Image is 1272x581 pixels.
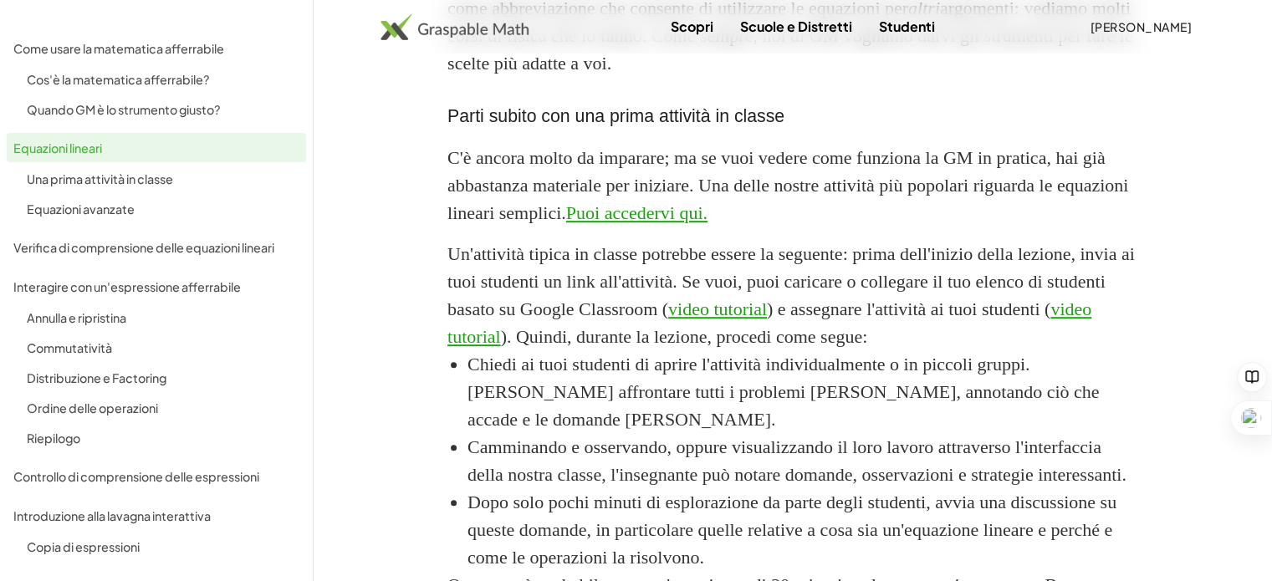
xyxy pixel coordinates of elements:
[27,201,135,217] font: Equazioni avanzate
[467,436,1126,485] font: Camminando e osservando, oppure visualizzando il loro lavoro attraverso l'interfaccia della nostr...
[7,33,306,63] a: Come usare la matematica afferrabile
[767,298,1050,319] font: ) e assegnare l'attività ai tuoi studenti (
[7,133,306,162] a: Equazioni lineari
[1091,19,1192,34] font: [PERSON_NAME]
[27,102,221,117] font: Quando GM è lo strumento giusto?
[566,202,708,223] a: Puoi accedervi qui.
[13,140,102,155] font: Equazioni lineari
[656,11,726,42] a: Scopri
[13,240,274,255] font: Verifica di comprensione delle equazioni lineari
[27,370,166,385] font: Distribuzione e Factoring
[739,18,851,35] font: Scuole e Distretti
[27,72,210,87] font: Cos'è la matematica afferrabile?
[501,326,868,347] font: ). Quindi, durante la lezione, procedi come segue:
[467,354,1099,430] font: Chiedi ai tuoi studenti di aprire l'attività individualmente o in piccoli gruppi. [PERSON_NAME] a...
[7,501,306,530] a: Introduzione alla lavagna interattiva
[447,106,784,126] font: Parti subito con una prima attività in classe
[27,539,140,554] font: Copia di espressioni
[7,232,306,262] a: Verifica di comprensione delle equazioni lineari
[13,508,211,523] font: Introduzione alla lavagna interattiva
[7,272,306,301] a: Interagire con un'espressione afferrabile
[27,400,158,415] font: Ordine delle operazioni
[447,243,1135,319] font: Un'attività tipica in classe potrebbe essere la seguente: prima dell'inizio della lezione, invia ...
[467,492,1116,568] font: Dopo solo pochi minuti di esplorazione da parte degli studenti, avvia una discussione su queste d...
[13,469,259,484] font: Controllo di comprensione delle espressioni
[27,340,112,355] font: Commutatività
[668,298,767,319] a: video tutorial
[27,310,126,325] font: Annulla e ripristina
[670,18,713,35] font: Scopri
[7,461,306,491] a: Controllo di comprensione delle espressioni
[865,11,948,42] a: Studenti
[13,279,241,294] font: Interagire con un'espressione afferrabile
[27,431,80,446] font: Riepilogo
[13,41,224,56] font: Come usare la matematica afferrabile
[1076,12,1205,42] button: [PERSON_NAME]
[878,18,934,35] font: Studenti
[447,147,1128,223] font: C'è ancora molto da imparare; ma se vuoi vedere come funziona la GM in pratica, hai già abbastanz...
[726,11,865,42] a: Scuole e Distretti
[27,171,173,186] font: Una prima attività in classe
